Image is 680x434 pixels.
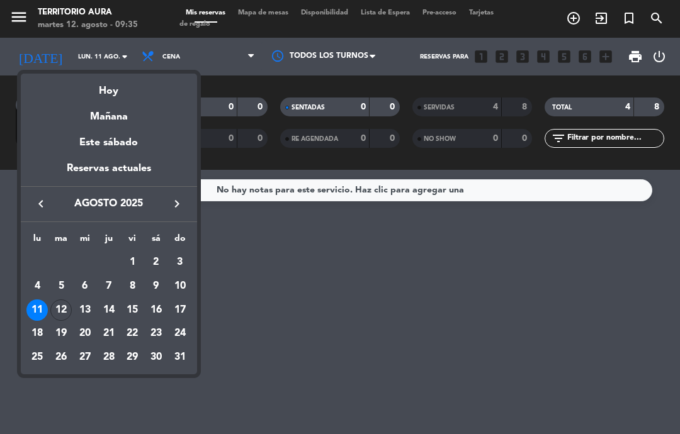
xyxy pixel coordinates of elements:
div: 31 [169,347,191,368]
td: 30 de agosto de 2025 [144,345,168,369]
td: 7 de agosto de 2025 [97,274,121,298]
div: 14 [98,299,120,321]
div: 22 [122,323,143,344]
td: 20 de agosto de 2025 [73,321,97,345]
div: 24 [169,323,191,344]
td: 27 de agosto de 2025 [73,345,97,369]
div: 10 [169,275,191,297]
td: 22 de agosto de 2025 [120,321,144,345]
div: 25 [26,347,48,368]
td: 23 de agosto de 2025 [144,321,168,345]
th: martes [49,231,73,251]
th: sábado [144,231,168,251]
td: 12 de agosto de 2025 [49,298,73,322]
button: keyboard_arrow_right [166,196,188,212]
td: 25 de agosto de 2025 [26,345,50,369]
th: lunes [26,231,50,251]
div: 15 [122,299,143,321]
td: 31 de agosto de 2025 [168,345,192,369]
td: 18 de agosto de 2025 [26,321,50,345]
td: 1 de agosto de 2025 [120,250,144,274]
td: AGO. [26,250,121,274]
div: Mañana [21,99,197,125]
div: 26 [50,347,72,368]
div: 1 [122,252,143,273]
div: 23 [145,323,167,344]
th: domingo [168,231,192,251]
td: 11 de agosto de 2025 [26,298,50,322]
td: 28 de agosto de 2025 [97,345,121,369]
td: 26 de agosto de 2025 [49,345,73,369]
div: 9 [145,275,167,297]
th: jueves [97,231,121,251]
div: 7 [98,275,120,297]
td: 10 de agosto de 2025 [168,274,192,298]
i: keyboard_arrow_left [33,196,48,211]
td: 21 de agosto de 2025 [97,321,121,345]
td: 2 de agosto de 2025 [144,250,168,274]
div: 12 [50,299,72,321]
td: 14 de agosto de 2025 [97,298,121,322]
div: 5 [50,275,72,297]
div: 13 [74,299,96,321]
span: agosto 2025 [52,196,166,212]
div: 19 [50,323,72,344]
div: 6 [74,275,96,297]
button: keyboard_arrow_left [30,196,52,212]
td: 3 de agosto de 2025 [168,250,192,274]
div: Hoy [21,74,197,99]
div: 27 [74,347,96,368]
td: 19 de agosto de 2025 [49,321,73,345]
div: 11 [26,299,48,321]
div: 30 [145,347,167,368]
th: viernes [120,231,144,251]
div: 20 [74,323,96,344]
div: 17 [169,299,191,321]
td: 17 de agosto de 2025 [168,298,192,322]
div: 4 [26,275,48,297]
td: 6 de agosto de 2025 [73,274,97,298]
td: 5 de agosto de 2025 [49,274,73,298]
td: 4 de agosto de 2025 [26,274,50,298]
div: 3 [169,252,191,273]
td: 16 de agosto de 2025 [144,298,168,322]
td: 29 de agosto de 2025 [120,345,144,369]
div: 28 [98,347,120,368]
td: 9 de agosto de 2025 [144,274,168,298]
div: 2 [145,252,167,273]
div: Reservas actuales [21,160,197,186]
div: 21 [98,323,120,344]
div: Este sábado [21,125,197,160]
i: keyboard_arrow_right [169,196,184,211]
div: 16 [145,299,167,321]
td: 13 de agosto de 2025 [73,298,97,322]
div: 8 [122,275,143,297]
div: 18 [26,323,48,344]
th: miércoles [73,231,97,251]
td: 15 de agosto de 2025 [120,298,144,322]
td: 8 de agosto de 2025 [120,274,144,298]
div: 29 [122,347,143,368]
td: 24 de agosto de 2025 [168,321,192,345]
